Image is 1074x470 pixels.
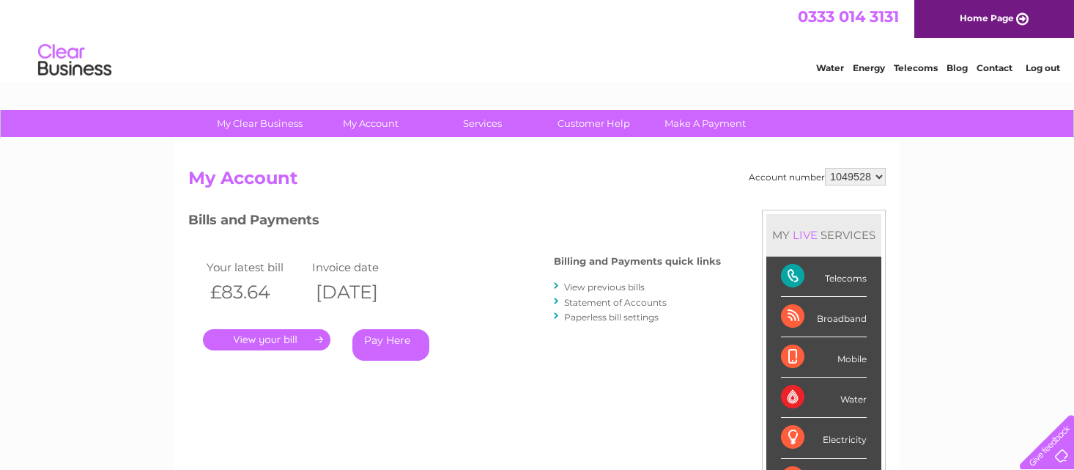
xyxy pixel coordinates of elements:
[564,297,667,308] a: Statement of Accounts
[188,210,721,235] h3: Bills and Payments
[853,62,885,73] a: Energy
[422,110,543,137] a: Services
[781,257,867,297] div: Telecoms
[781,418,867,458] div: Electricity
[749,168,886,186] div: Account number
[977,62,1012,73] a: Contact
[533,110,654,137] a: Customer Help
[554,256,721,267] h4: Billing and Payments quick links
[192,8,884,71] div: Clear Business is a trading name of Verastar Limited (registered in [GEOGRAPHIC_DATA] No. 3667643...
[37,38,112,83] img: logo.png
[645,110,766,137] a: Make A Payment
[816,62,844,73] a: Water
[352,329,429,361] a: Pay Here
[199,110,320,137] a: My Clear Business
[766,214,881,256] div: MY SERVICES
[203,277,308,307] th: £83.64
[947,62,968,73] a: Blog
[564,282,645,293] a: View previous bills
[203,257,308,277] td: Your latest bill
[188,168,886,196] h2: My Account
[1026,62,1060,73] a: Log out
[203,329,330,350] a: .
[311,110,432,137] a: My Account
[790,228,821,242] div: LIVE
[894,62,938,73] a: Telecoms
[798,7,899,26] a: 0333 014 3131
[308,257,414,277] td: Invoice date
[308,277,414,307] th: [DATE]
[781,297,867,337] div: Broadband
[564,312,659,323] a: Paperless bill settings
[781,337,867,378] div: Mobile
[781,378,867,418] div: Water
